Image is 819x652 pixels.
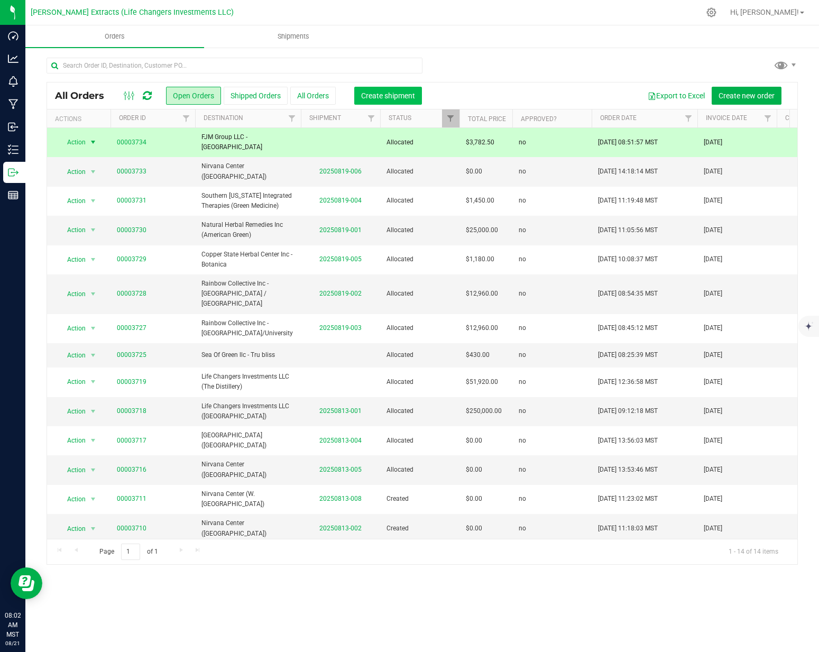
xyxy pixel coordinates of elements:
span: [DATE] 08:45:12 MST [598,323,658,333]
input: Search Order ID, Destination, Customer PO... [47,58,422,74]
span: Life Changers Investments LLC ([GEOGRAPHIC_DATA]) [201,401,295,421]
span: Copper State Herbal Center Inc - Botanica [201,250,295,270]
a: Order ID [119,114,146,122]
span: All Orders [55,90,115,102]
a: Shipments [204,25,383,48]
span: Action [58,223,86,237]
a: Order Date [600,114,637,122]
span: select [87,194,100,208]
span: no [519,436,526,446]
button: Create new order [712,87,781,105]
span: select [87,223,100,237]
a: 20250813-002 [319,525,362,532]
span: Shipments [263,32,324,41]
span: Action [58,521,86,536]
span: select [87,433,100,448]
span: [DATE] 11:18:03 MST [598,524,658,534]
span: [DATE] [704,254,722,264]
span: [DATE] [704,377,722,387]
span: Natural Herbal Remedies Inc (American Green) [201,220,295,240]
a: 20250813-008 [319,495,362,502]
span: select [87,463,100,477]
span: [DATE] 12:36:58 MST [598,377,658,387]
span: Nirvana Center ([GEOGRAPHIC_DATA]) [201,460,295,480]
a: Invoice Date [706,114,747,122]
a: Shipment [309,114,341,122]
span: no [519,323,526,333]
span: Created [387,524,453,534]
span: Rainbow Collective Inc - [GEOGRAPHIC_DATA]/University [201,318,295,338]
span: Allocated [387,225,453,235]
span: no [519,196,526,206]
span: [DATE] 13:56:03 MST [598,436,658,446]
span: $0.00 [466,436,482,446]
span: Action [58,463,86,477]
span: [DATE] 08:51:57 MST [598,137,658,148]
a: 00003716 [117,465,146,475]
span: [DATE] 08:54:35 MST [598,289,658,299]
span: [DATE] [704,167,722,177]
span: [DATE] 11:19:48 MST [598,196,658,206]
a: Total Price [468,115,506,123]
span: Hi, [PERSON_NAME]! [730,8,799,16]
a: 00003734 [117,137,146,148]
span: [DATE] [704,137,722,148]
span: select [87,348,100,363]
span: [DATE] [704,350,722,360]
a: 20250819-002 [319,290,362,297]
span: $0.00 [466,167,482,177]
button: Open Orders [166,87,221,105]
span: [DATE] 14:18:14 MST [598,167,658,177]
a: 00003711 [117,494,146,504]
a: Destination [204,114,243,122]
a: Filter [442,109,459,127]
span: Allocated [387,406,453,416]
a: 00003727 [117,323,146,333]
span: [DATE] 11:05:56 MST [598,225,658,235]
span: Created [387,494,453,504]
button: Create shipment [354,87,422,105]
span: select [87,164,100,179]
a: 00003728 [117,289,146,299]
a: 20250813-005 [319,466,362,473]
a: 20250813-004 [319,437,362,444]
span: no [519,289,526,299]
span: FJM Group LLC - [GEOGRAPHIC_DATA] [201,132,295,152]
p: 08/21 [5,639,21,647]
span: 1 - 14 of 14 items [720,544,787,559]
span: [PERSON_NAME] Extracts (Life Changers Investments LLC) [31,8,234,17]
span: select [87,135,100,150]
a: 20250819-003 [319,324,362,332]
inline-svg: Manufacturing [8,99,19,109]
span: Allocated [387,254,453,264]
span: Nirvana Center ([GEOGRAPHIC_DATA]) [201,161,295,181]
span: select [87,252,100,267]
span: select [87,521,100,536]
span: Allocated [387,377,453,387]
span: Allocated [387,436,453,446]
span: $25,000.00 [466,225,498,235]
span: no [519,225,526,235]
span: $0.00 [466,524,482,534]
span: [DATE] [704,524,722,534]
span: [DATE] [704,225,722,235]
inline-svg: Inbound [8,122,19,132]
a: 00003731 [117,196,146,206]
span: $430.00 [466,350,490,360]
span: Page of 1 [90,544,167,560]
span: [DATE] [704,289,722,299]
p: 08:02 AM MST [5,611,21,639]
iframe: Resource center [11,567,42,599]
span: $12,960.00 [466,289,498,299]
span: $250,000.00 [466,406,502,416]
button: Export to Excel [641,87,712,105]
a: 00003710 [117,524,146,534]
span: Nirvana Center ([GEOGRAPHIC_DATA]) [201,518,295,538]
span: Action [58,287,86,301]
a: 00003717 [117,436,146,446]
span: select [87,492,100,507]
span: no [519,254,526,264]
span: no [519,494,526,504]
a: Approved? [521,115,557,123]
span: no [519,167,526,177]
